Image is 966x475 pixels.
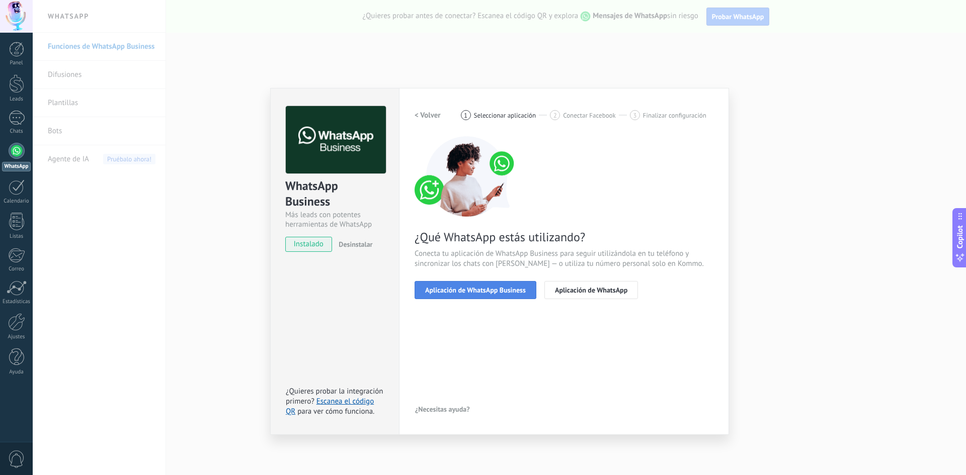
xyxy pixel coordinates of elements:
[2,162,31,171] div: WhatsApp
[415,106,441,124] button: < Volver
[286,237,332,252] span: instalado
[286,397,374,416] a: Escanea el código QR
[415,402,470,417] button: ¿Necesitas ayuda?
[2,334,31,340] div: Ajustes
[474,112,536,119] span: Seleccionar aplicación
[544,281,638,299] button: Aplicación de WhatsApp
[464,111,467,120] span: 1
[285,178,384,210] div: WhatsApp Business
[2,128,31,135] div: Chats
[553,111,557,120] span: 2
[415,136,520,217] img: connect number
[2,266,31,272] div: Correo
[2,198,31,205] div: Calendario
[2,369,31,375] div: Ayuda
[2,299,31,305] div: Estadísticas
[286,387,383,406] span: ¿Quieres probar la integración primero?
[955,225,965,248] span: Copilot
[415,229,713,245] span: ¿Qué WhatsApp estás utilizando?
[563,112,616,119] span: Conectar Facebook
[2,60,31,66] div: Panel
[2,233,31,240] div: Listas
[335,237,372,252] button: Desinstalar
[633,111,636,120] span: 3
[339,240,372,249] span: Desinstalar
[643,112,706,119] span: Finalizar configuración
[425,287,526,294] span: Aplicación de WhatsApp Business
[415,406,470,413] span: ¿Necesitas ayuda?
[2,96,31,103] div: Leads
[285,210,384,229] div: Más leads con potentes herramientas de WhatsApp
[415,111,441,120] h2: < Volver
[286,106,386,174] img: logo_main.png
[415,249,713,269] span: Conecta tu aplicación de WhatsApp Business para seguir utilizándola en tu teléfono y sincronizar ...
[415,281,536,299] button: Aplicación de WhatsApp Business
[555,287,627,294] span: Aplicación de WhatsApp
[297,407,374,416] span: para ver cómo funciona.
